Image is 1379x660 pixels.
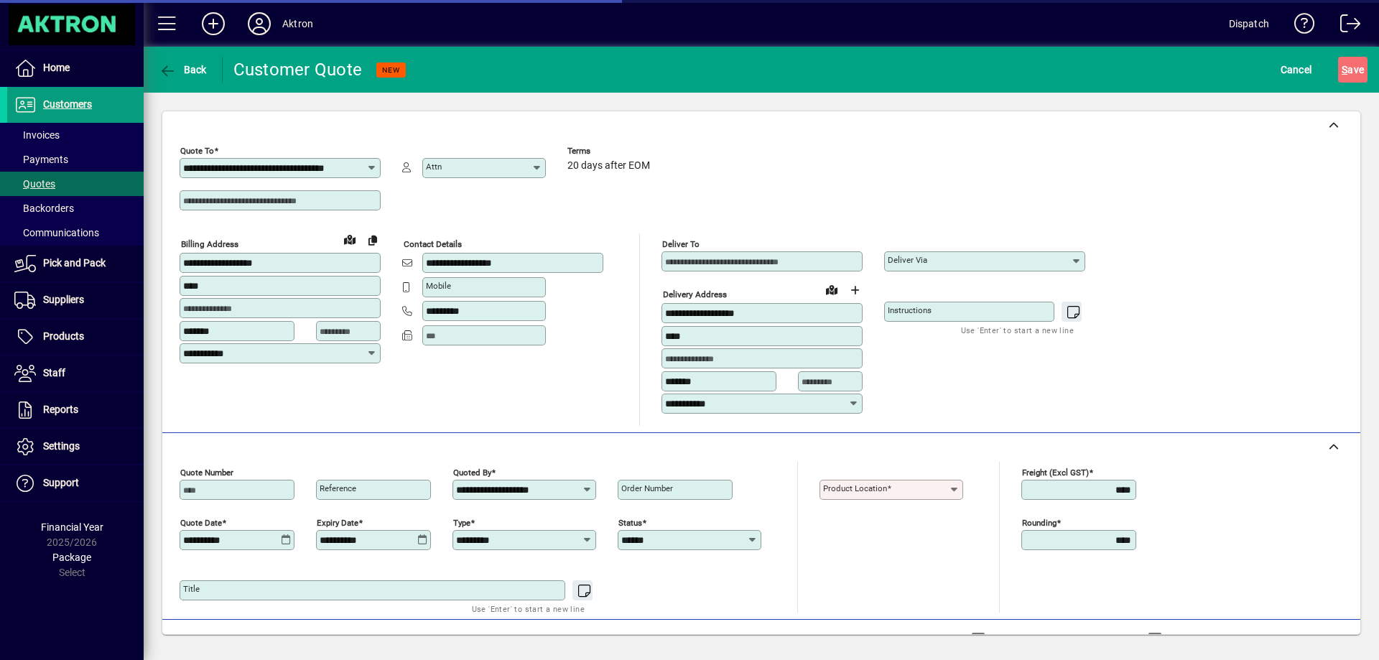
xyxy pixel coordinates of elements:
[7,246,144,282] a: Pick and Pack
[820,278,843,301] a: View on map
[7,319,144,355] a: Products
[7,429,144,465] a: Settings
[1229,12,1269,35] div: Dispatch
[7,392,144,428] a: Reports
[14,129,60,141] span: Invoices
[183,584,200,594] mat-label: Title
[7,147,144,172] a: Payments
[567,160,650,172] span: 20 days after EOM
[43,367,65,378] span: Staff
[144,57,223,83] app-page-header-button: Back
[861,626,946,652] button: Product History
[1022,517,1057,527] mat-label: Rounding
[961,322,1074,338] mat-hint: Use 'Enter' to start a new line
[867,628,940,651] span: Product History
[7,282,144,318] a: Suppliers
[426,281,451,291] mat-label: Mobile
[1329,3,1361,50] a: Logout
[180,517,222,527] mat-label: Quote date
[180,467,233,477] mat-label: Quote number
[1255,626,1328,652] button: Product
[43,98,92,110] span: Customers
[43,62,70,73] span: Home
[988,632,1123,646] label: Show Line Volumes/Weights
[155,57,210,83] button: Back
[282,12,313,35] div: Aktron
[43,294,84,305] span: Suppliers
[621,483,673,493] mat-label: Order number
[1165,632,1248,646] label: Show Cost/Profit
[236,11,282,37] button: Profile
[14,178,55,190] span: Quotes
[453,517,470,527] mat-label: Type
[190,11,236,37] button: Add
[320,483,356,493] mat-label: Reference
[1342,64,1347,75] span: S
[7,172,144,196] a: Quotes
[7,50,144,86] a: Home
[7,220,144,245] a: Communications
[1338,57,1368,83] button: Save
[1283,3,1315,50] a: Knowledge Base
[41,521,103,533] span: Financial Year
[618,517,642,527] mat-label: Status
[888,255,927,265] mat-label: Deliver via
[1263,628,1321,651] span: Product
[43,477,79,488] span: Support
[662,239,700,249] mat-label: Deliver To
[7,465,144,501] a: Support
[1281,58,1312,81] span: Cancel
[180,146,214,156] mat-label: Quote To
[43,440,80,452] span: Settings
[843,279,866,302] button: Choose address
[43,257,106,269] span: Pick and Pack
[233,58,363,81] div: Customer Quote
[1022,467,1089,477] mat-label: Freight (excl GST)
[888,305,932,315] mat-label: Instructions
[7,196,144,220] a: Backorders
[317,517,358,527] mat-label: Expiry date
[14,227,99,238] span: Communications
[361,228,384,251] button: Copy to Delivery address
[43,330,84,342] span: Products
[382,65,400,75] span: NEW
[14,203,74,214] span: Backorders
[426,162,442,172] mat-label: Attn
[567,147,654,156] span: Terms
[7,123,144,147] a: Invoices
[7,355,144,391] a: Staff
[472,600,585,617] mat-hint: Use 'Enter' to start a new line
[43,404,78,415] span: Reports
[159,64,207,75] span: Back
[1342,58,1364,81] span: ave
[338,228,361,251] a: View on map
[1277,57,1316,83] button: Cancel
[453,467,491,477] mat-label: Quoted by
[52,552,91,563] span: Package
[823,483,887,493] mat-label: Product location
[14,154,68,165] span: Payments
